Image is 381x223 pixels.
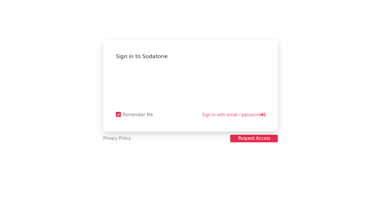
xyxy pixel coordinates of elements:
[230,135,278,142] button: Request Access
[123,111,153,119] div: Remember Me
[116,53,265,60] div: Sign in to Sodatone
[103,135,131,143] a: Privacy Policy
[202,111,265,119] a: Sign in with email / password
[230,135,278,143] a: Request Access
